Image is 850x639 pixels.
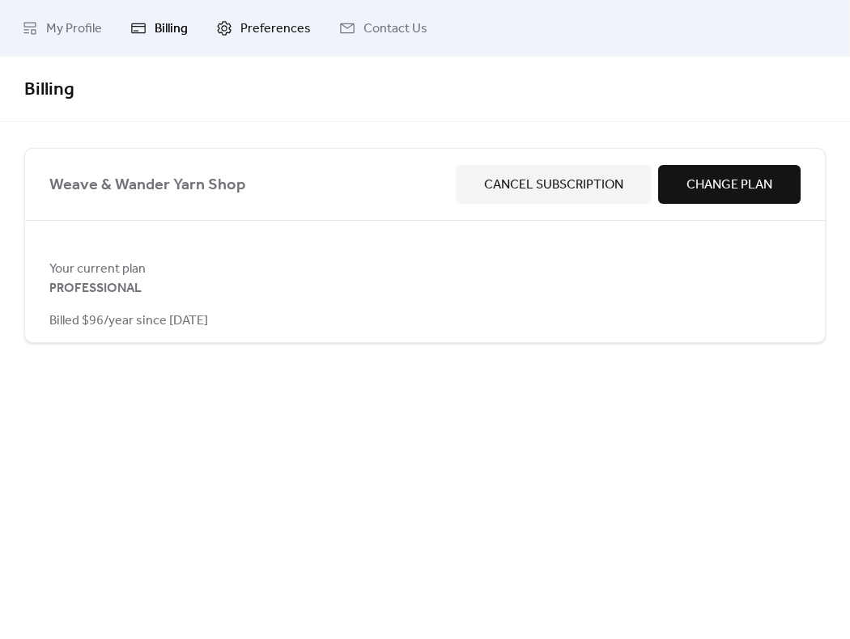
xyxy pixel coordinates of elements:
span: PROFESSIONAL [49,279,142,298]
a: Preferences [204,6,323,50]
button: Change Plan [658,165,801,204]
a: My Profile [10,6,114,50]
span: Your current plan [49,260,801,279]
span: Weave & Wander Yarn Shop [49,172,449,198]
a: Billing [118,6,200,50]
span: Change Plan [686,176,772,195]
span: My Profile [46,19,102,39]
a: Contact Us [327,6,440,50]
span: Billing [24,72,74,108]
span: Billed $96/year since [DATE] [49,311,208,331]
span: Preferences [240,19,311,39]
span: Contact Us [363,19,427,39]
span: Cancel Subscription [484,176,623,195]
button: Cancel Subscription [456,165,652,204]
span: Billing [155,19,188,39]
